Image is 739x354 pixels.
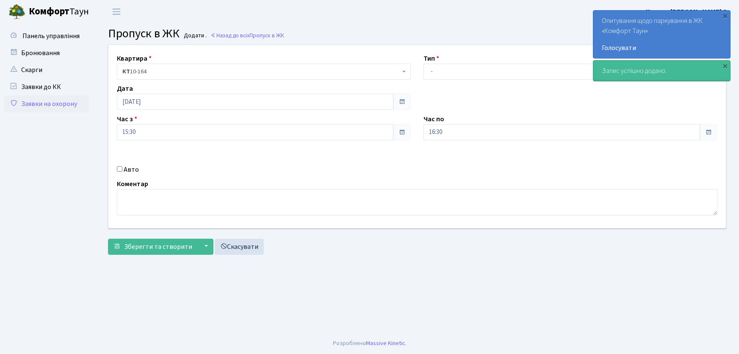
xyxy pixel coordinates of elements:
[124,164,139,175] label: Авто
[117,179,148,189] label: Коментар
[8,3,25,20] img: logo.png
[22,31,80,41] span: Панель управління
[210,31,284,39] a: Назад до всіхПропуск в ЖК
[4,61,89,78] a: Скарги
[117,114,137,124] label: Час з
[106,5,127,19] button: Переключити навігацію
[721,11,729,20] div: ×
[4,78,89,95] a: Заявки до КК
[215,239,264,255] a: Скасувати
[593,11,730,58] div: Опитування щодо паркування в ЖК «Комфорт Таун»
[122,67,400,76] span: <b>КТ</b>&nbsp;&nbsp;&nbsp;&nbsp;10-164
[29,5,89,19] span: Таун
[423,114,444,124] label: Час по
[593,61,730,81] div: Запис успішно додано.
[117,64,411,80] span: <b>КТ</b>&nbsp;&nbsp;&nbsp;&nbsp;10-164
[4,95,89,112] a: Заявки на охорону
[108,239,198,255] button: Зберегти та створити
[721,61,729,70] div: ×
[4,45,89,61] a: Бронювання
[602,43,722,53] a: Голосувати
[4,28,89,45] a: Панель управління
[117,84,133,94] label: Дата
[29,5,69,18] b: Комфорт
[122,67,130,76] b: КТ
[646,7,729,17] a: Цитрус [PERSON_NAME] А.
[333,339,407,348] div: Розроблено .
[423,53,439,64] label: Тип
[249,31,284,39] span: Пропуск в ЖК
[124,242,192,251] span: Зберегти та створити
[182,32,207,39] small: Додати .
[366,339,405,348] a: Massive Kinetic
[117,53,152,64] label: Квартира
[108,25,180,42] span: Пропуск в ЖК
